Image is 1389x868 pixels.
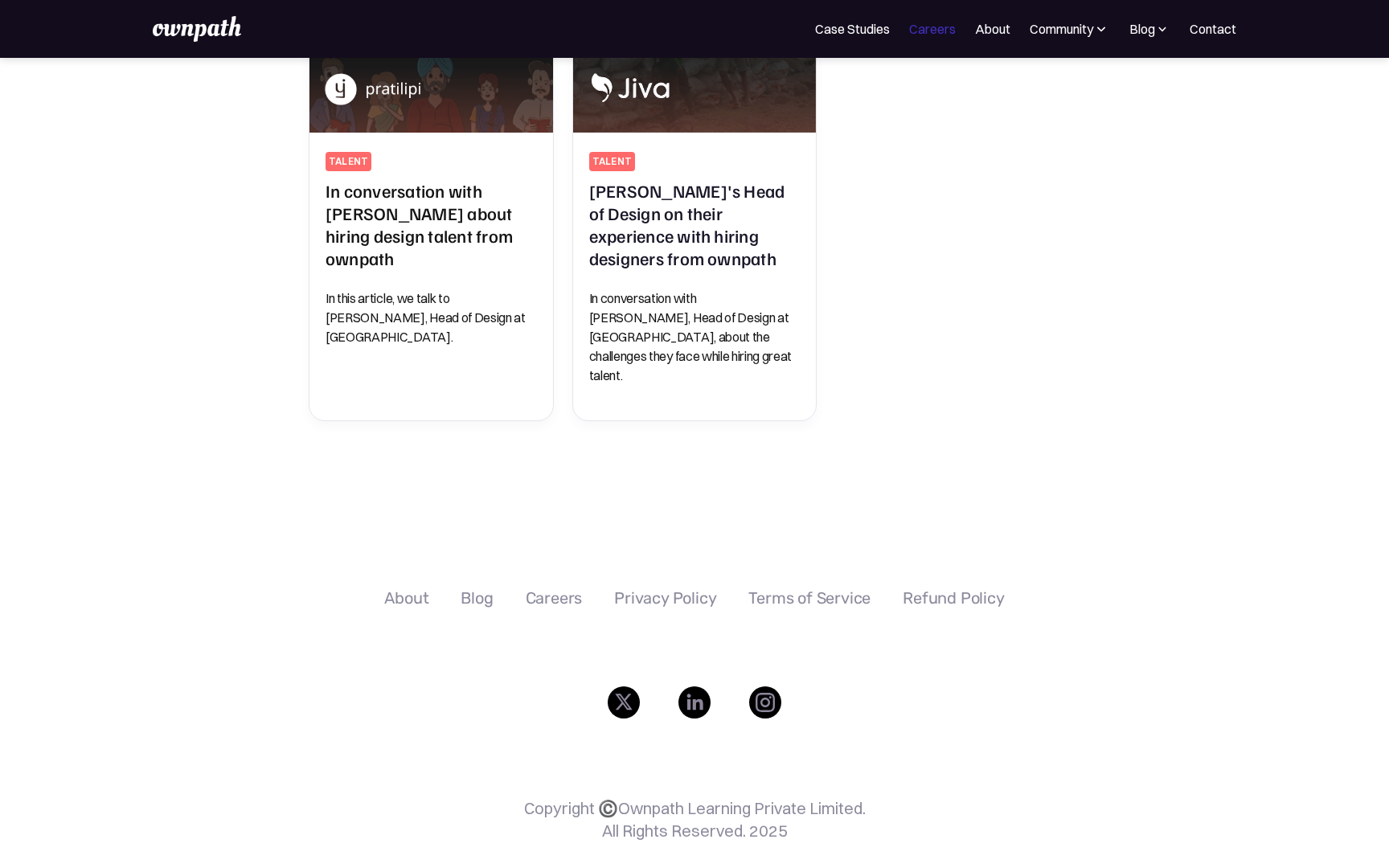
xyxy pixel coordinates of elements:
a: Blog [461,588,493,608]
a: Careers [526,588,583,608]
div: Community [1030,19,1109,39]
div: talent [329,155,368,168]
p: Copyright ©️Ownpath Learning Private Limited. All Rights Reserved. 2025 [524,797,866,842]
div: Blog [1129,19,1155,39]
a: Case Studies [815,19,890,39]
div: Blog [1129,19,1170,39]
a: Privacy Policy [614,588,716,608]
div: talent [592,155,632,168]
h2: In conversation with [PERSON_NAME] about hiring design talent from ownpath [326,179,537,269]
a: Terms of Service [748,588,871,608]
h2: [PERSON_NAME]'s Head of Design on their experience with hiring designers from ownpath [589,179,801,269]
a: Refund Policy [903,588,1004,608]
a: About [384,588,428,608]
a: Contact [1190,19,1236,39]
div: Community [1030,19,1093,39]
p: In conversation with [PERSON_NAME], Head of Design at [GEOGRAPHIC_DATA], about the challenges the... [589,289,801,385]
p: In this article, we talk to [PERSON_NAME], Head of Design at [GEOGRAPHIC_DATA]. [326,289,537,346]
a: Careers [909,19,956,39]
a: About [975,19,1010,39]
